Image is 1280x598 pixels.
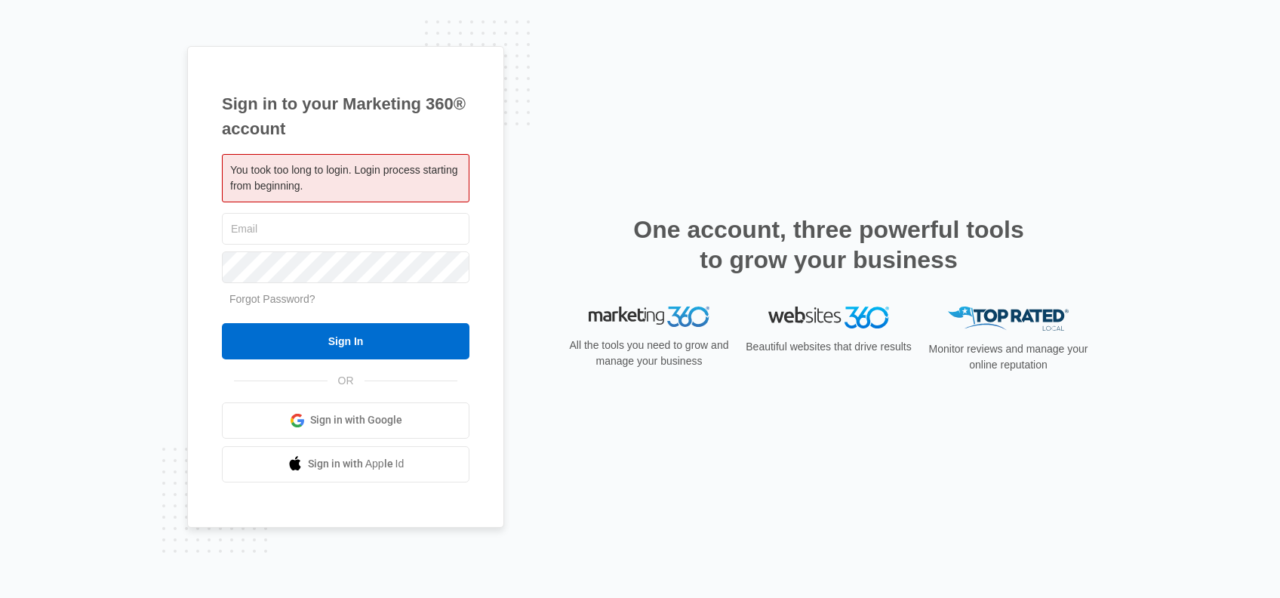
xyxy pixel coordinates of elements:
[222,446,469,482] a: Sign in with Apple Id
[589,307,709,328] img: Marketing 360
[924,341,1093,373] p: Monitor reviews and manage your online reputation
[310,412,402,428] span: Sign in with Google
[565,338,734,369] p: All the tools you need to grow and manage your business
[744,339,913,355] p: Beautiful websites that drive results
[308,456,405,472] span: Sign in with Apple Id
[222,323,469,359] input: Sign In
[222,402,469,439] a: Sign in with Google
[768,307,889,328] img: Websites 360
[230,164,457,192] span: You took too long to login. Login process starting from beginning.
[222,213,469,245] input: Email
[222,91,469,141] h1: Sign in to your Marketing 360® account
[948,307,1069,331] img: Top Rated Local
[328,373,365,389] span: OR
[229,293,315,305] a: Forgot Password?
[629,214,1029,275] h2: One account, three powerful tools to grow your business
